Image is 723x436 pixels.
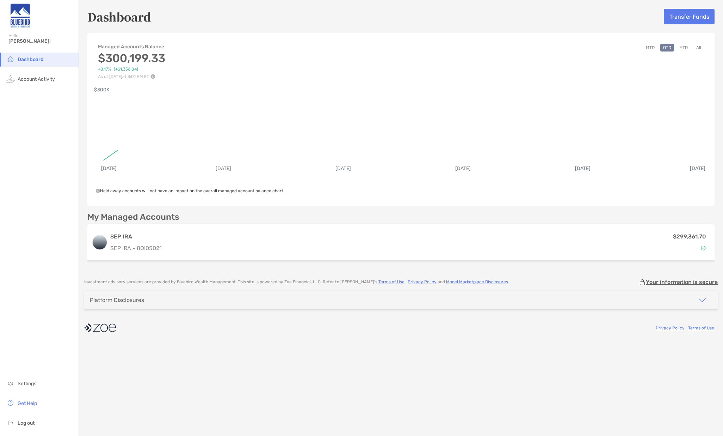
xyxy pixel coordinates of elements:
a: Terms of Use [378,279,404,284]
img: Zoe Logo [8,3,32,28]
img: Performance Info [150,74,155,79]
p: Investment advisory services are provided by Bluebird Wealth Management . This site is powered by... [84,279,509,285]
span: Log out [18,420,35,426]
a: Terms of Use [688,326,714,331]
text: [DATE] [216,165,231,171]
p: SEP IRA - 8OI05021 [110,244,162,253]
p: As of [DATE] at 3:01 PM ET [98,74,165,79]
h3: SEP IRA [110,232,162,241]
img: icon arrow [698,296,706,304]
button: Transfer Funds [664,9,715,24]
img: get-help icon [6,399,15,407]
span: (+$1,356.04) [114,67,138,72]
text: $300K [94,87,110,93]
a: Privacy Policy [656,326,685,331]
button: QTD [660,44,674,52]
text: [DATE] [335,165,351,171]
img: logout icon [6,418,15,427]
span: Get Help [18,400,37,406]
text: [DATE] [101,165,117,171]
h4: Managed Accounts Balance [98,44,165,50]
img: household icon [6,55,15,63]
text: [DATE] [690,165,705,171]
img: company logo [84,320,116,336]
img: activity icon [6,74,15,83]
p: My Managed Accounts [87,213,179,222]
span: Settings [18,381,36,387]
h5: Dashboard [87,8,151,25]
img: settings icon [6,379,15,387]
p: Your information is secure [646,279,718,285]
text: [DATE] [455,165,471,171]
span: Account Activity [18,76,55,82]
button: MTD [643,44,657,52]
span: Dashboard [18,56,44,62]
img: logo account [93,235,107,249]
button: All [693,44,704,52]
img: Account Status icon [701,246,706,250]
span: +0.17% [98,67,111,72]
text: [DATE] [575,165,591,171]
span: [PERSON_NAME]! [8,38,74,44]
a: Model Marketplace Disclosures [446,279,508,284]
div: Platform Disclosures [90,297,144,303]
span: Held away accounts will not have an impact on the overall managed account balance chart. [96,188,284,193]
a: Privacy Policy [408,279,437,284]
p: $299,361.70 [673,232,706,241]
button: YTD [677,44,691,52]
h3: $300,199.33 [98,52,165,65]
